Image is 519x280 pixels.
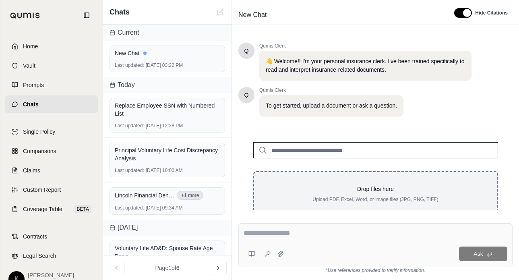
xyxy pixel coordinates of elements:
span: Ask [474,251,483,257]
span: Contracts [23,232,47,241]
span: Chats [23,100,39,108]
span: Qumis Clerk [259,87,403,93]
button: Ask [459,247,507,261]
div: Principal Voluntary Life Cost Discrepancy Analysis [115,146,220,162]
div: Current [103,25,232,41]
a: Claims [5,162,98,179]
span: Hello [244,47,249,55]
p: 👋 Welcome!! I'm your personal insurance clerk. I've been trained specifically to read and interpr... [266,57,465,74]
a: Chats [5,95,98,113]
span: Prompts [23,81,44,89]
span: Comparisons [23,147,56,155]
span: Single Policy [23,128,55,136]
a: Contracts [5,228,98,245]
button: +1 more [177,191,203,200]
a: Coverage TableBETA [5,200,98,218]
span: Lincoln Financial Dental Certificate [DATE].pdf [115,191,175,199]
span: Coverage Table [23,205,62,213]
div: Edit Title [235,8,445,21]
span: Custom Report [23,186,61,194]
span: Last updated: [115,205,144,211]
span: Vault [23,62,35,70]
span: Page 1 of 6 [155,264,180,272]
a: Custom Report [5,181,98,199]
span: Last updated: [115,62,144,68]
span: Legal Search [23,252,56,260]
span: Claims [23,166,40,174]
div: New Chat [115,49,220,57]
span: Last updated: [115,167,144,174]
div: Replace Employee SSN with Numbered List [115,102,220,118]
img: Qumis Logo [10,12,40,19]
a: Legal Search [5,247,98,265]
div: [DATE] 10:00 AM [115,167,220,174]
a: Comparisons [5,142,98,160]
span: Home [23,42,38,50]
button: Collapse sidebar [80,9,93,22]
a: Vault [5,57,98,75]
div: Today [103,77,232,93]
p: To get started, upload a document or ask a question. [266,102,397,110]
div: [DATE] 03:22 PM [115,62,220,68]
div: [DATE] 09:34 AM [115,205,220,211]
div: [DATE] [103,220,232,236]
span: Hide Citations [475,10,508,16]
div: *Use references provided to verify information. [238,267,513,274]
p: Drop files here [267,185,484,193]
span: Qumis Clerk [259,43,471,49]
p: Upload PDF, Excel, Word, or image files (JPG, PNG, TIFF) [267,196,484,203]
span: BETA [74,205,91,213]
button: New Chat [215,7,225,17]
span: New Chat [235,8,270,21]
span: Last updated: [115,122,144,129]
a: Prompts [5,76,98,94]
span: Hello [244,91,249,99]
span: Chats [110,6,130,18]
div: Voluntary Life AD&D: Spouse Rate Age Basis [115,244,220,260]
div: [DATE] 12:28 PM [115,122,220,129]
a: Single Policy [5,123,98,141]
a: Home [5,37,98,55]
span: [PERSON_NAME] [28,271,93,279]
